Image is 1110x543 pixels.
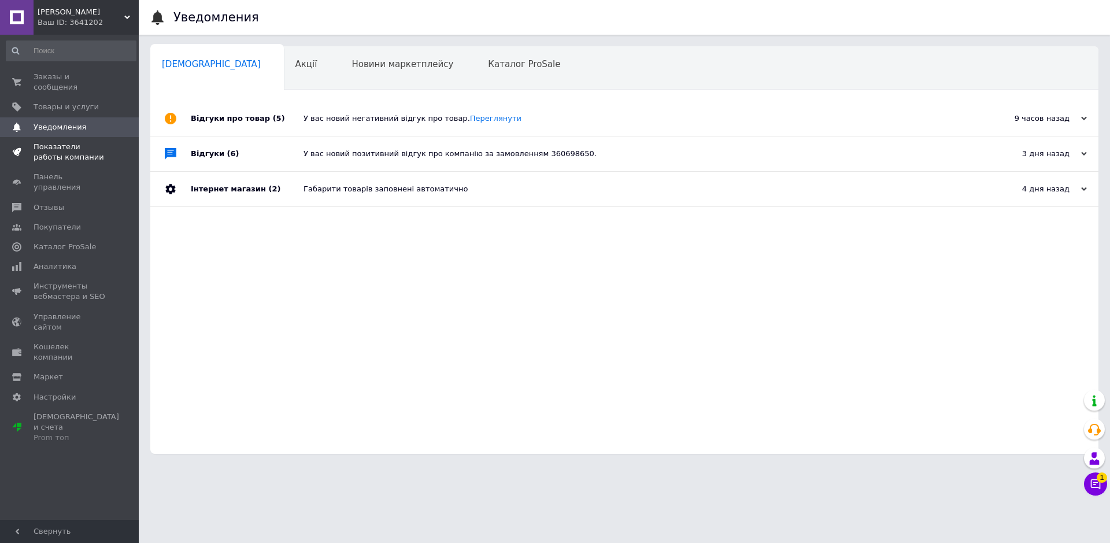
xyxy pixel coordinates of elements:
[34,312,107,333] span: Управление сайтом
[34,281,107,302] span: Инструменты вебмастера и SEO
[488,59,560,69] span: Каталог ProSale
[268,184,280,193] span: (2)
[38,7,124,17] span: Фитнес Одежда
[173,10,259,24] h1: Уведомления
[191,101,304,136] div: Відгуки про товар
[34,142,107,162] span: Показатели работы компании
[38,17,139,28] div: Ваш ID: 3641202
[1097,472,1107,483] span: 1
[227,149,239,158] span: (6)
[34,222,81,232] span: Покупатели
[34,202,64,213] span: Отзывы
[295,59,317,69] span: Акції
[34,342,107,363] span: Кошелек компании
[34,242,96,252] span: Каталог ProSale
[971,149,1087,159] div: 3 дня назад
[34,172,107,193] span: Панель управления
[191,136,304,171] div: Відгуки
[34,372,63,382] span: Маркет
[971,184,1087,194] div: 4 дня назад
[34,261,76,272] span: Аналитика
[470,114,521,123] a: Переглянути
[971,113,1087,124] div: 9 часов назад
[191,172,304,206] div: Інтернет магазин
[34,72,107,93] span: Заказы и сообщения
[34,412,119,444] span: [DEMOGRAPHIC_DATA] и счета
[1084,472,1107,496] button: Чат с покупателем1
[34,102,99,112] span: Товары и услуги
[351,59,453,69] span: Новини маркетплейсу
[273,114,285,123] span: (5)
[34,433,119,443] div: Prom топ
[6,40,136,61] input: Поиск
[304,149,971,159] div: У вас новий позитивний відгук про компанію за замовленням 360698650.
[304,184,971,194] div: Габарити товарів заповнені автоматично
[34,122,86,132] span: Уведомления
[34,392,76,402] span: Настройки
[162,59,261,69] span: [DEMOGRAPHIC_DATA]
[304,113,971,124] div: У вас новий негативний відгук про товар.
